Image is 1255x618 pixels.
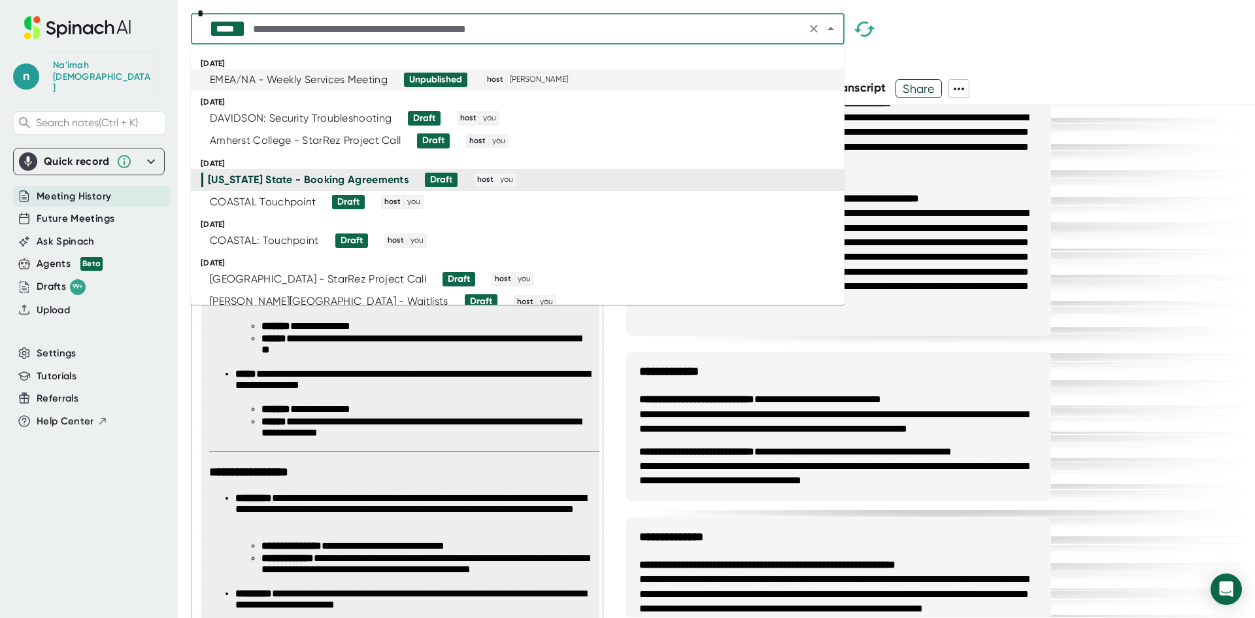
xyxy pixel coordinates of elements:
span: Search notes (Ctrl + K) [36,116,138,129]
div: Draft [422,135,444,146]
span: host [386,235,406,247]
span: Transcript [830,80,886,95]
div: 99+ [70,279,86,295]
span: you [481,112,498,124]
span: you [516,273,533,285]
div: Draft [448,273,470,285]
span: host [485,74,505,86]
div: Unpublished [409,74,462,86]
button: Future Meetings [37,211,114,226]
div: Open Intercom Messenger [1211,574,1242,605]
div: Quick record [44,155,110,168]
div: [DATE] [201,97,845,107]
span: host [467,135,488,147]
span: Help Center [37,414,94,429]
span: you [409,235,426,247]
button: Meeting History [37,189,111,204]
div: [PERSON_NAME][GEOGRAPHIC_DATA] - Waitlists [210,295,448,308]
button: Upload [37,303,70,318]
div: COASTAL: Touchpoint [210,234,319,247]
div: Draft [430,174,452,186]
div: [GEOGRAPHIC_DATA] - StarRez Project Call [210,273,426,286]
button: Share [895,79,942,98]
div: Quick record [19,148,159,175]
div: [DATE] [201,159,845,169]
div: COASTAL Touchpoint [210,196,316,209]
div: Draft [341,235,363,247]
div: [DATE] [201,59,845,69]
button: Transcript [830,79,886,97]
div: Draft [470,296,492,307]
span: n [13,63,39,90]
div: [US_STATE] State - Booking Agreements [208,173,409,186]
div: DAVIDSON: Security Troubleshooting [210,112,392,125]
button: Clear [805,20,823,38]
span: Share [896,77,941,100]
div: Draft [337,196,360,208]
span: host [475,174,495,186]
span: host [493,273,513,285]
button: Help Center [37,414,108,429]
span: host [382,196,403,208]
span: host [458,112,478,124]
div: Beta [80,257,103,271]
div: Drafts [37,279,86,295]
span: you [498,174,515,186]
span: [PERSON_NAME] [508,74,570,86]
div: Agents [37,256,103,271]
button: Close [822,20,840,38]
span: you [538,296,555,308]
div: Na'imah Muhammad [53,60,151,94]
button: Referrals [37,391,78,406]
button: Agents Beta [37,256,103,271]
button: Ask Spinach [37,234,95,249]
span: you [490,135,507,147]
span: host [515,296,535,308]
div: Draft [413,112,435,124]
div: Amherst College - StarRez Project Call [210,134,401,147]
button: Tutorials [37,369,76,384]
div: [DATE] [201,258,845,268]
button: Settings [37,346,76,361]
div: [DATE] [201,220,845,230]
button: Drafts 99+ [37,279,86,295]
span: you [405,196,422,208]
div: EMEA/NA - Weekly Services Meeting [210,73,388,86]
